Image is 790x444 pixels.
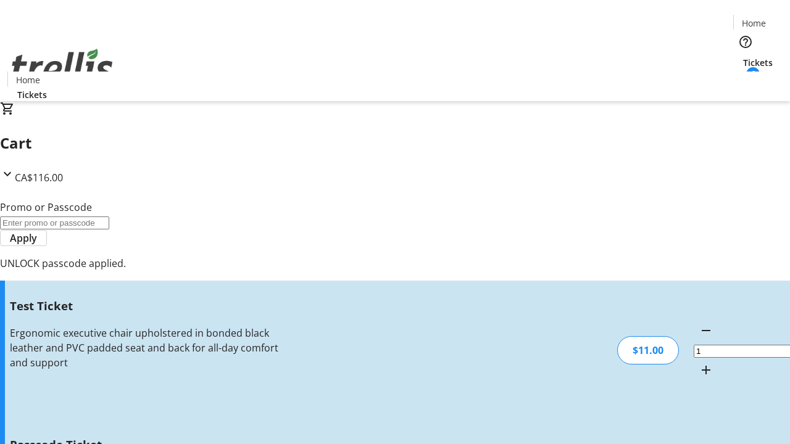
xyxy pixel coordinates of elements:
[8,73,48,86] a: Home
[10,326,280,370] div: Ergonomic executive chair upholstered in bonded black leather and PVC padded seat and back for al...
[694,318,718,343] button: Decrement by one
[743,56,773,69] span: Tickets
[742,17,766,30] span: Home
[15,171,63,184] span: CA$116.00
[7,35,117,97] img: Orient E2E Organization RHEd66kvN3's Logo
[734,17,773,30] a: Home
[733,69,758,94] button: Cart
[617,336,679,364] div: $11.00
[17,88,47,101] span: Tickets
[733,30,758,54] button: Help
[694,358,718,382] button: Increment by one
[10,231,37,245] span: Apply
[733,56,783,69] a: Tickets
[16,73,40,86] span: Home
[10,297,280,314] h3: Test Ticket
[7,88,57,101] a: Tickets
